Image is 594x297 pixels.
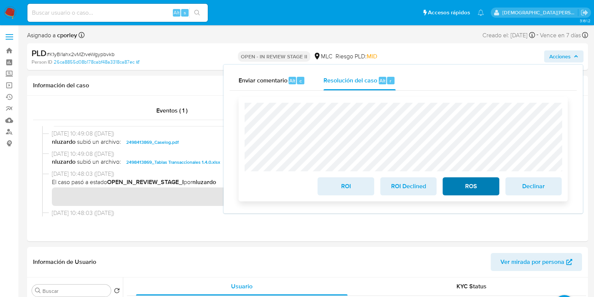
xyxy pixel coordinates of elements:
span: Vence en 7 días [540,31,581,40]
span: ROS [452,178,489,195]
button: Acciones [544,50,583,62]
input: Buscar [42,288,108,294]
span: Alt [289,77,295,84]
p: OPEN - IN REVIEW STAGE II [238,51,310,62]
h1: Información del caso [33,82,582,89]
button: search-icon [189,8,205,18]
span: r [390,77,391,84]
span: ROI Declined [390,178,427,195]
input: Buscar usuario o caso... [27,8,208,18]
button: ROI Declined [380,177,437,195]
button: Declinar [505,177,562,195]
b: PLD [32,47,47,59]
span: Alt [379,77,385,84]
a: Notificaciones [478,9,484,16]
span: Declinar [515,178,552,195]
span: KYC Status [456,282,487,291]
span: s [184,9,186,16]
span: Accesos rápidos [428,9,470,17]
span: Ver mirada por persona [500,253,564,271]
a: Salir [580,9,588,17]
span: Alt [174,9,180,16]
span: Usuario [231,282,252,291]
span: - [537,30,538,40]
h1: Información de Usuario [33,258,96,266]
span: Asignado a [27,31,77,40]
div: MLC [313,52,333,61]
button: Buscar [35,288,41,294]
span: Eventos ( 1 ) [156,106,187,115]
div: Creado el: [DATE] [482,30,535,40]
span: Riesgo PLD: [336,52,377,61]
span: Enviar comentario [239,76,287,85]
span: ROI [327,178,364,195]
button: Volver al orden por defecto [114,288,120,296]
span: MID [367,52,377,61]
b: cporley [56,31,77,40]
button: ROI [317,177,374,195]
button: Ver mirada por persona [491,253,582,271]
a: 26ca8855d08b178cabf48a3318ca87ec [54,59,139,65]
b: Person ID [32,59,52,65]
span: Acciones [549,50,571,62]
span: Resolución del caso [323,76,377,85]
span: # K1yBi1ahx2vMZrveWgypbvkb [47,50,115,58]
button: ROS [443,177,499,195]
p: cristian.porley@mercadolibre.com [502,9,578,16]
span: c [299,77,302,84]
